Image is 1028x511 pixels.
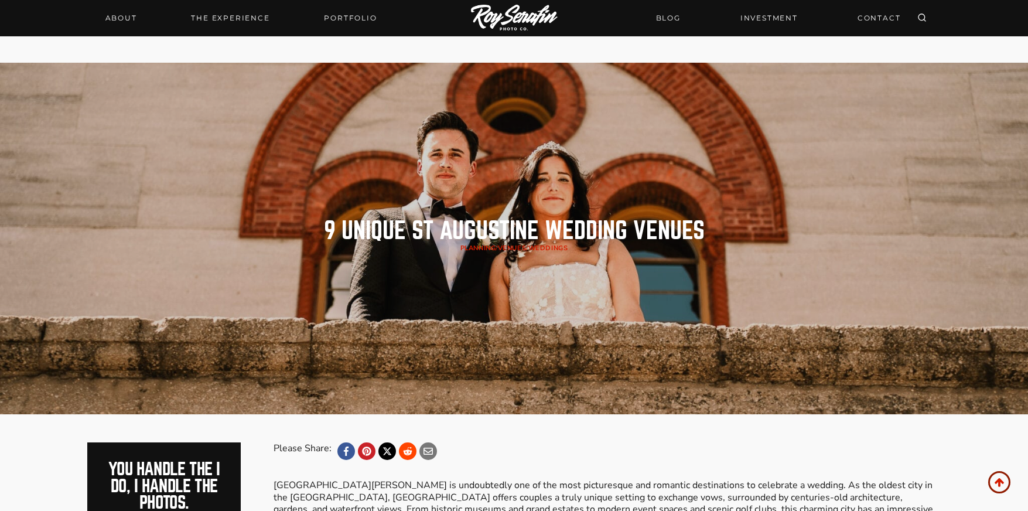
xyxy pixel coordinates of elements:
[419,442,437,460] a: Email
[460,244,568,253] span: / /
[460,244,496,253] a: planning
[498,244,526,253] a: Venues
[851,8,908,28] a: CONTACT
[98,10,384,26] nav: Primary Navigation
[378,442,396,460] a: X
[471,5,558,32] img: Logo of Roy Serafin Photo Co., featuring stylized text in white on a light background, representi...
[649,8,688,28] a: BLOG
[914,10,930,26] button: View Search Form
[184,10,276,26] a: THE EXPERIENCE
[649,8,908,28] nav: Secondary Navigation
[98,10,144,26] a: About
[337,442,355,460] a: Facebook
[399,442,416,460] a: Reddit
[988,471,1010,493] a: Scroll to top
[317,10,384,26] a: Portfolio
[358,442,375,460] a: Pinterest
[733,8,805,28] a: INVESTMENT
[274,442,332,460] div: Please Share:
[324,219,705,243] h1: 9 unique St Augustine Wedding Venues
[528,244,568,253] a: Weddings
